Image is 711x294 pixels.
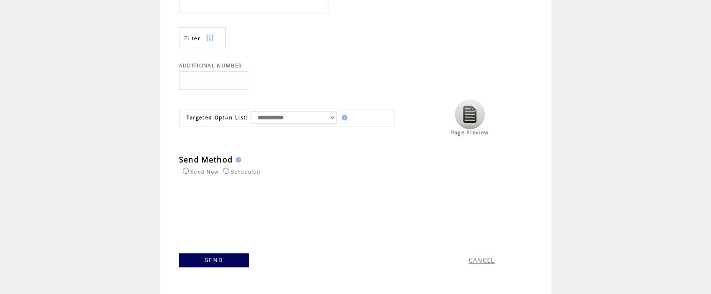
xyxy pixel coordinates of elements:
a: SEND [179,253,249,267]
a: CANCEL [469,256,495,265]
span: Targeted Opt-in List: [187,114,248,121]
a: Click to view the page preview [455,125,485,130]
img: help.gif [339,115,347,120]
span: Show filters [184,34,201,42]
a: Filter [179,27,226,48]
label: Scheduled [221,169,260,175]
span: ADDITIONAL NUMBER [179,62,243,69]
img: help.gif [233,157,241,162]
label: Send Now [180,169,219,175]
img: Click to view the page preview [455,99,485,129]
span: Send Method [179,154,233,165]
span: Page Preview [451,129,489,136]
img: filters.png [206,28,214,49]
input: Scheduled [223,168,229,174]
input: Send Now [183,168,189,174]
